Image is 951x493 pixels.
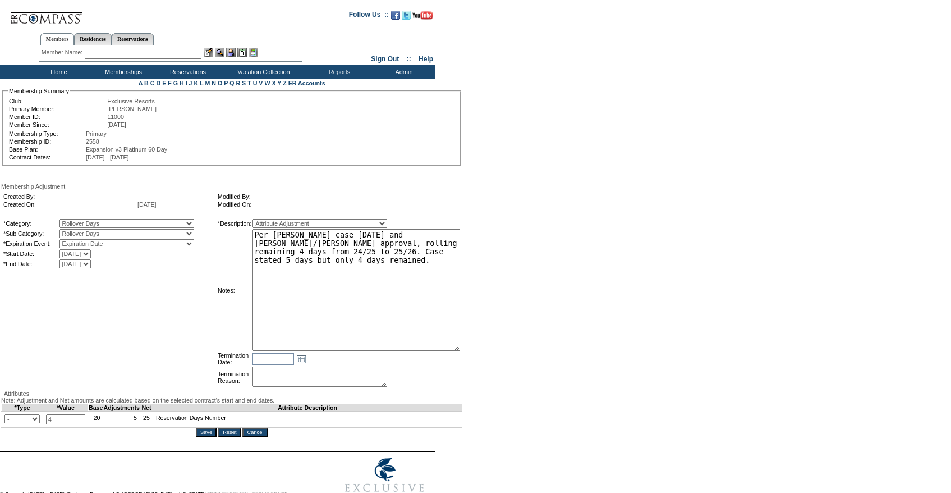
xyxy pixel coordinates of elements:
[9,121,106,128] td: Member Since:
[1,390,462,397] div: Attributes
[391,14,400,21] a: Become our fan on Facebook
[349,10,389,23] td: Follow Us ::
[237,48,247,57] img: Reservations
[103,404,140,412] td: Adjustments
[219,65,306,79] td: Vacation Collection
[412,11,433,20] img: Subscribe to our YouTube Channel
[391,11,400,20] img: Become our fan on Facebook
[249,48,258,57] img: b_calculator.gif
[283,80,287,86] a: Z
[162,80,166,86] a: E
[156,80,160,86] a: D
[242,428,268,437] input: Cancel
[3,229,58,238] td: *Sub Category:
[107,106,157,112] span: [PERSON_NAME]
[229,80,234,86] a: Q
[259,80,263,86] a: V
[154,65,219,79] td: Reservations
[295,353,307,365] a: Open the calendar popup.
[103,412,140,428] td: 5
[371,55,399,63] a: Sign Out
[200,80,203,86] a: L
[3,201,136,208] td: Created On:
[86,138,99,145] span: 2558
[277,80,281,86] a: Y
[236,80,240,86] a: R
[25,65,90,79] td: Home
[137,201,157,208] span: [DATE]
[264,80,270,86] a: W
[218,352,251,366] td: Termination Date:
[43,404,89,412] td: *Value
[180,80,184,86] a: H
[402,14,411,21] a: Follow us on Twitter
[272,80,275,86] a: X
[10,3,82,26] img: Compass Home
[1,183,462,190] div: Membership Adjustment
[3,239,58,248] td: *Expiration Event:
[196,428,217,437] input: Save
[107,121,126,128] span: [DATE]
[86,130,107,137] span: Primary
[9,106,106,112] td: Primary Member:
[370,65,435,79] td: Admin
[224,80,228,86] a: P
[218,428,241,437] input: Reset
[9,154,85,161] td: Contract Dates:
[144,80,149,86] a: B
[153,412,462,428] td: Reservation Days Number
[86,154,129,161] span: [DATE] - [DATE]
[212,80,216,86] a: N
[253,80,258,86] a: U
[218,193,428,200] td: Modified By:
[226,48,236,57] img: Impersonate
[9,138,85,145] td: Membership ID:
[74,33,112,45] a: Residences
[218,201,428,208] td: Modified On:
[112,33,154,45] a: Reservations
[139,80,143,86] a: A
[407,55,411,63] span: ::
[2,404,43,412] td: *Type
[9,146,85,153] td: Base Plan:
[86,146,167,153] span: Expansion v3 Platinum 60 Day
[150,80,155,86] a: C
[242,80,246,86] a: S
[153,404,462,412] td: Attribute Description
[1,397,462,404] div: Note: Adjustment and Net amounts are calculated based on the selected contract's start and end da...
[42,48,85,57] div: Member Name:
[306,65,370,79] td: Reports
[204,48,213,57] img: b_edit.gif
[215,48,224,57] img: View
[168,80,172,86] a: F
[40,33,75,45] a: Members
[8,88,70,94] legend: Membership Summary
[218,367,251,388] td: Termination Reason:
[140,412,153,428] td: 25
[9,113,106,120] td: Member ID:
[247,80,251,86] a: T
[218,229,251,351] td: Notes:
[89,404,103,412] td: Base
[90,65,154,79] td: Memberships
[3,259,58,268] td: *End Date:
[218,219,251,228] td: *Description:
[402,11,411,20] img: Follow us on Twitter
[205,80,210,86] a: M
[3,193,136,200] td: Created By:
[9,130,85,137] td: Membership Type:
[186,80,187,86] a: I
[412,14,433,21] a: Subscribe to our YouTube Channel
[107,113,124,120] span: 11000
[9,98,106,104] td: Club:
[189,80,192,86] a: J
[218,80,222,86] a: O
[3,249,58,258] td: *Start Date:
[419,55,433,63] a: Help
[3,219,58,228] td: *Category:
[288,80,325,86] a: ER Accounts
[140,404,153,412] td: Net
[194,80,198,86] a: K
[107,98,155,104] span: Exclusive Resorts
[89,412,103,428] td: 20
